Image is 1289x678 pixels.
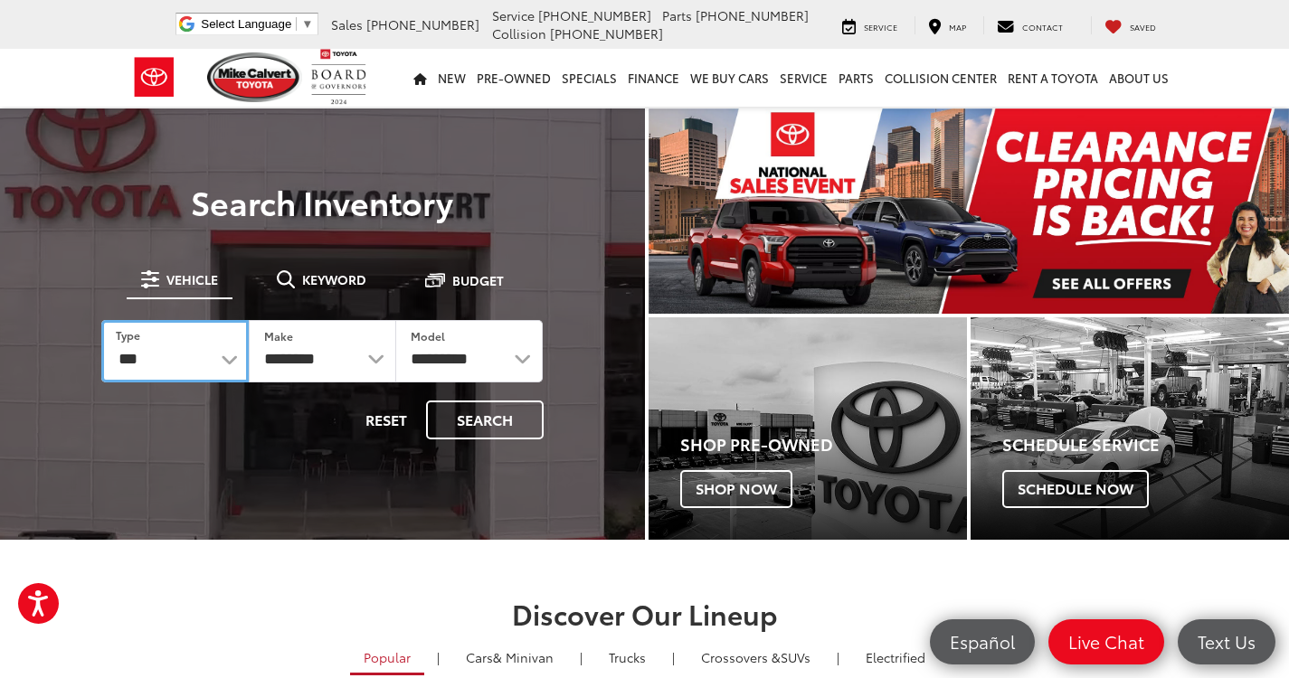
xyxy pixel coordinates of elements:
span: [PHONE_NUMBER] [550,24,663,42]
a: About Us [1104,49,1174,107]
span: Service [864,21,897,33]
a: Service [774,49,833,107]
a: Collision Center [879,49,1002,107]
span: ​ [296,17,297,31]
span: Budget [452,274,504,287]
span: Sales [331,15,363,33]
label: Model [411,328,445,344]
a: Popular [350,642,424,675]
h4: Schedule Service [1002,436,1289,454]
a: Schedule Service Schedule Now [971,317,1289,541]
a: Electrified [852,642,939,673]
span: [PHONE_NUMBER] [538,6,651,24]
label: Make [264,328,293,344]
button: Search [426,400,544,439]
li: | [668,648,679,666]
a: WE BUY CARS [685,49,774,107]
a: Parts [833,49,879,107]
a: Trucks [595,642,659,673]
li: | [832,648,844,666]
h3: Search Inventory [76,184,569,220]
a: My Saved Vehicles [1091,16,1170,34]
li: | [432,648,444,666]
label: Type [116,327,140,343]
span: Service [492,6,535,24]
span: Text Us [1189,630,1265,653]
span: Parts [662,6,692,24]
span: Select Language [201,17,291,31]
button: Reset [350,400,422,439]
a: Service [829,16,911,34]
a: Finance [622,49,685,107]
span: Contact [1022,21,1063,33]
span: Saved [1130,21,1156,33]
img: Mike Calvert Toyota [207,52,303,102]
a: Español [930,619,1035,664]
span: [PHONE_NUMBER] [366,15,479,33]
span: Keyword [302,273,366,286]
img: Toyota [120,48,188,107]
a: Pre-Owned [471,49,556,107]
span: Shop Now [680,470,792,508]
div: Toyota [649,317,967,541]
a: Live Chat [1048,619,1164,664]
a: Specials [556,49,622,107]
div: Toyota [971,317,1289,541]
h2: Discover Our Lineup [129,598,1161,628]
span: Vehicle [166,273,218,286]
h4: Shop Pre-Owned [680,436,967,454]
li: | [575,648,587,666]
span: Live Chat [1059,630,1153,653]
a: Shop Pre-Owned Shop Now [649,317,967,541]
a: Contact [983,16,1076,34]
a: SUVs [687,642,824,673]
a: Map [915,16,980,34]
a: Home [408,49,432,107]
span: ▼ [301,17,313,31]
span: & Minivan [493,648,554,666]
span: [PHONE_NUMBER] [696,6,809,24]
span: Schedule Now [1002,470,1149,508]
span: Collision [492,24,546,42]
a: Cars [452,642,567,673]
span: Map [949,21,966,33]
span: Español [941,630,1024,653]
a: New [432,49,471,107]
a: Rent a Toyota [1002,49,1104,107]
a: Text Us [1178,619,1275,664]
a: Select Language​ [201,17,313,31]
span: Crossovers & [701,648,781,666]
